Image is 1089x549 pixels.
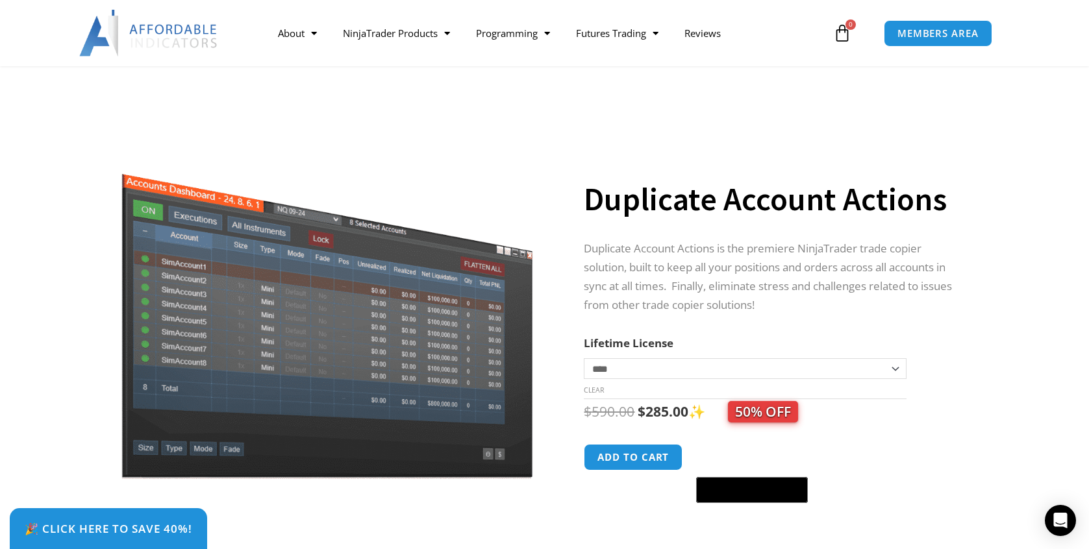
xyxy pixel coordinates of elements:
button: Buy with GPay [696,477,808,503]
a: Futures Trading [563,18,671,48]
span: 0 [845,19,856,30]
img: LogoAI | Affordable Indicators – NinjaTrader [79,10,219,56]
a: Clear options [584,385,604,395]
a: MEMBERS AREA [884,20,992,47]
a: About [265,18,330,48]
h1: Duplicate Account Actions [584,177,963,222]
span: 🎉 Click Here to save 40%! [25,523,192,534]
iframe: Secure express checkout frame [694,442,810,473]
label: Lifetime License [584,335,673,350]
span: $ [584,402,592,421]
bdi: 590.00 [584,402,634,421]
span: 50% OFF [728,401,798,422]
div: Open Intercom Messenger [1045,505,1076,536]
a: Programming [463,18,563,48]
a: 🎉 Click Here to save 40%! [10,508,207,549]
span: MEMBERS AREA [897,29,979,38]
span: $ [638,402,645,421]
button: Add to cart [584,444,682,470]
a: Reviews [671,18,734,48]
nav: Menu [265,18,830,48]
a: 0 [814,14,871,52]
p: Duplicate Account Actions is the premiere NinjaTrader trade copier solution, built to keep all yo... [584,239,963,315]
span: ✨ [688,402,798,421]
a: NinjaTrader Products [330,18,463,48]
bdi: 285.00 [638,402,688,421]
